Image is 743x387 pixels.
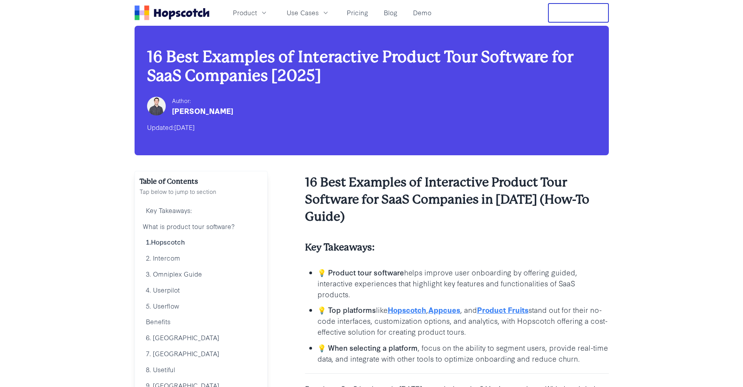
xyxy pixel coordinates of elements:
[233,8,257,18] span: Product
[135,5,209,20] a: Home
[147,97,166,115] img: Mark Spera
[317,304,376,315] b: 💡 Top platforms
[140,362,262,378] a: 8. Usetiful
[147,121,596,133] div: Updated:
[140,282,262,298] a: 4. Userpilot
[477,304,528,315] a: Product Fruits
[381,6,401,19] a: Blog
[305,174,609,225] h2: 16 Best Examples of Interactive Product Tour Software for SaaS Companies in [DATE] (How-To Guide)
[172,105,233,116] div: [PERSON_NAME]
[388,304,426,315] a: Hopscotch
[548,3,609,23] button: Free Trial
[174,122,195,131] time: [DATE]
[344,6,371,19] a: Pricing
[140,330,262,346] a: 6. [GEOGRAPHIC_DATA]
[172,96,233,105] div: Author:
[140,266,262,282] a: 3. Omniplex Guide
[317,267,609,300] p: helps improve user onboarding by offering guided, interactive experiences that highlight key feat...
[282,6,334,19] button: Use Cases
[428,304,460,315] a: Appcues
[151,237,185,246] a: Hopscotch
[147,48,596,85] h1: 16 Best Examples of Interactive Product Tour Software for SaaS Companies [2025]
[140,314,262,330] a: Benefits
[140,346,262,362] a: 7. [GEOGRAPHIC_DATA]
[287,8,319,18] span: Use Cases
[140,202,262,218] a: Key Takeaways:
[140,250,262,266] a: 2. Intercom
[140,234,262,250] a: 1.Hopscotch
[140,298,262,314] a: 5. Userflow
[140,176,262,187] h2: Table of Contents
[317,342,418,353] b: 💡 When selecting a platform
[140,187,262,196] p: Tap below to jump to section
[317,304,609,337] p: like , , and stand out for their no-code interfaces, customization options, and analytics, with H...
[410,6,434,19] a: Demo
[305,241,609,254] h4: Key Takeaways:
[228,6,273,19] button: Product
[140,218,262,234] a: What is product tour software?
[317,342,609,364] p: , focus on the ability to segment users, provide real-time data, and integrate with other tools t...
[146,237,151,246] b: 1.
[317,267,404,277] b: 💡 Product tour software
